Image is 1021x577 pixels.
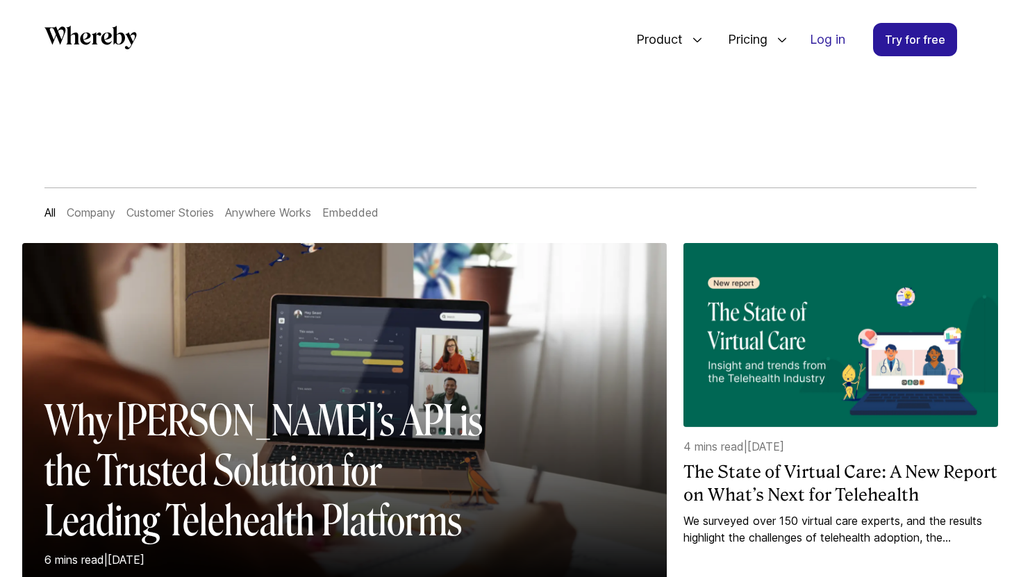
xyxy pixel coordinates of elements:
span: Pricing [714,17,771,62]
a: The State of Virtual Care: A New Report on What’s Next for Telehealth [683,460,997,507]
p: 6 mins read | [DATE] [44,551,496,568]
a: Embedded [322,206,379,219]
a: We surveyed over 150 virtual care experts, and the results highlight the challenges of telehealth... [683,512,997,546]
span: Product [622,17,686,62]
a: Anywhere Works [225,206,311,219]
a: Company [67,206,115,219]
svg: Whereby [44,26,137,49]
a: Log in [799,24,856,56]
h2: Why [PERSON_NAME]’s API is the Trusted Solution for Leading Telehealth Platforms [44,396,496,546]
p: 4 mins read | [DATE] [683,438,997,455]
a: Try for free [873,23,957,56]
a: Customer Stories [126,206,214,219]
a: Whereby [44,26,137,54]
a: All [44,206,56,219]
